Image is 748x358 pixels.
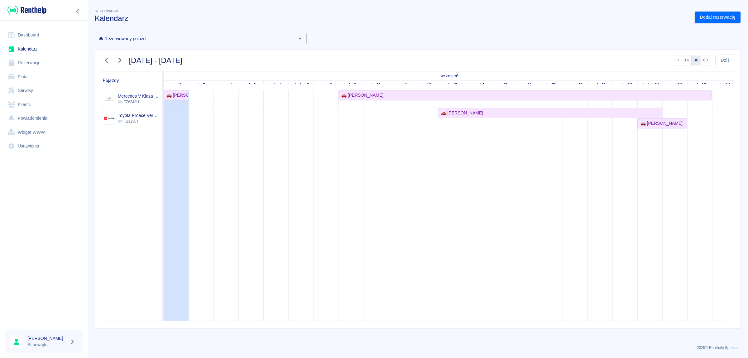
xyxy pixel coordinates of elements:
p: 2025 © Renthelp Sp. z o.o. [95,345,741,351]
h3: [DATE] - [DATE] [129,56,183,65]
button: Zwiń nawigację [73,7,83,15]
a: 2 września 2025 [439,71,460,80]
p: Schowajto [27,341,67,348]
div: 🚗 [PERSON_NAME] [638,120,683,127]
img: Image [104,94,114,104]
a: 21 września 2025 [639,81,661,90]
button: Dziś [715,55,735,66]
a: 4 września 2025 [218,81,234,90]
p: FZ3136T [118,119,160,124]
button: Otwórz [296,34,304,43]
a: Dashboard [5,28,83,42]
a: 6 września 2025 [268,81,284,90]
div: 🚗 [PERSON_NAME] [164,92,188,99]
span: Rezerwacje [95,9,119,13]
a: 20 września 2025 [616,81,634,90]
a: Widget WWW [5,125,83,139]
a: 7 września 2025 [291,81,310,90]
a: 23 września 2025 [691,81,708,90]
a: 8 września 2025 [318,81,334,90]
a: Dodaj rezerwację [695,12,741,23]
img: Renthelp logo [7,5,46,15]
a: 18 września 2025 [566,81,584,90]
a: 24 września 2025 [717,81,732,90]
button: 7 dni [675,56,682,65]
a: 16 września 2025 [517,81,533,90]
input: Wyszukaj i wybierz pojazdy... [97,35,295,42]
span: Pojazdy [103,78,119,83]
div: 🚗 [PERSON_NAME] [339,92,383,99]
a: 11 września 2025 [392,81,410,90]
h3: Kalendarz [95,14,690,23]
a: 2 września 2025 [169,81,183,90]
a: 10 września 2025 [369,81,383,90]
button: 60 dni [701,56,710,65]
a: Klienci [5,98,83,112]
a: 5 września 2025 [244,81,258,90]
h6: [PERSON_NAME] [27,335,67,341]
div: 🚗 [PERSON_NAME] [439,110,483,116]
h6: Mercedes V Klasa 239KM 4-Matic Aut. [118,93,160,99]
h6: Toyota Proace Verso VIP aut. 177KM [118,112,160,119]
a: 19 września 2025 [592,81,608,90]
a: Rezerwacje [5,56,83,70]
a: Renthelp logo [5,5,46,15]
img: Image [104,113,114,123]
a: Serwisy [5,84,83,98]
a: 9 września 2025 [343,81,358,90]
p: FZ6343U [118,99,160,105]
button: 30 dni [691,56,701,65]
a: 15 września 2025 [491,81,509,90]
a: 12 września 2025 [418,81,433,90]
a: 3 września 2025 [195,81,207,90]
a: 17 września 2025 [543,81,557,90]
a: Kalendarz [5,42,83,56]
button: 14 dni [682,56,691,65]
a: 22 września 2025 [665,81,684,90]
a: 13 września 2025 [442,81,459,90]
a: Ustawienia [5,139,83,153]
a: 14 września 2025 [465,81,486,90]
a: Powiadomienia [5,111,83,125]
a: Flota [5,70,83,84]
